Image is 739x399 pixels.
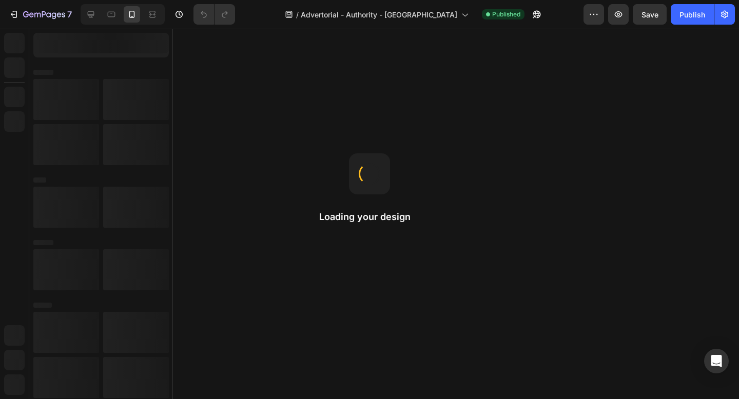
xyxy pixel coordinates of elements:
[301,9,457,20] span: Advertorial - Authority - [GEOGRAPHIC_DATA]
[704,349,729,373] div: Open Intercom Messenger
[671,4,714,25] button: Publish
[296,9,299,20] span: /
[193,4,235,25] div: Undo/Redo
[641,10,658,19] span: Save
[319,211,420,223] h2: Loading your design
[67,8,72,21] p: 7
[633,4,667,25] button: Save
[492,10,520,19] span: Published
[679,9,705,20] div: Publish
[4,4,76,25] button: 7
